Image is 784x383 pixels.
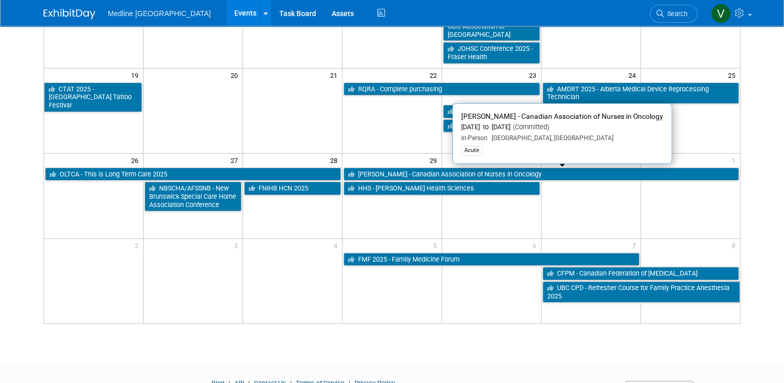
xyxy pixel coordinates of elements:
[461,112,663,120] span: [PERSON_NAME] - Canadian Association of Nurses in Oncology
[461,146,482,155] div: Acute
[333,239,342,252] span: 4
[731,154,740,167] span: 1
[510,123,549,131] span: (Committed)
[329,69,342,81] span: 21
[488,134,614,142] span: [GEOGRAPHIC_DATA], [GEOGRAPHIC_DATA]
[130,154,143,167] span: 26
[145,182,241,211] a: NBSCHA/AFSSNB - New Brunswick Special Care Home Association Conference
[45,168,341,181] a: OLTCA - This is Long Term Care 2025
[44,83,142,112] a: CTAT 2025 - [GEOGRAPHIC_DATA] Tattoo Festival
[543,83,739,104] a: AMDRT 2025 - Alberta Medical Device Reprocessing Technician
[429,154,441,167] span: 29
[233,239,243,252] span: 3
[543,267,739,280] a: CFPM - Canadian Federation of [MEDICAL_DATA]
[532,239,541,252] span: 6
[344,253,639,266] a: FMF 2025 - Family Medicine Forum
[443,105,639,118] a: AFHTO
[429,69,441,81] span: 22
[628,69,640,81] span: 24
[711,4,731,23] img: Vahid Mohammadi
[664,10,688,18] span: Search
[230,69,243,81] span: 20
[44,9,95,19] img: ExhibitDay
[344,168,739,181] a: [PERSON_NAME] - Canadian Association of Nurses in Oncology
[461,134,488,142] span: In-Person
[108,9,211,18] span: Medline [GEOGRAPHIC_DATA]
[461,123,663,132] div: [DATE] to [DATE]
[244,182,341,195] a: FNIHB HCN 2025
[543,281,740,303] a: UBC CPD - Refresher Course for Family Practice Anesthesia 2025
[727,69,740,81] span: 25
[731,239,740,252] span: 8
[344,182,540,195] a: HHS - [PERSON_NAME] Health Sciences
[230,154,243,167] span: 27
[443,42,540,63] a: JOHSC Conference 2025 - Fraser Health
[134,239,143,252] span: 2
[631,239,640,252] span: 7
[329,154,342,167] span: 28
[130,69,143,81] span: 19
[443,119,639,133] a: AQRDM
[344,83,540,96] a: RQRA - Complete purchasing
[650,5,697,23] a: Search
[432,239,441,252] span: 5
[528,69,541,81] span: 23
